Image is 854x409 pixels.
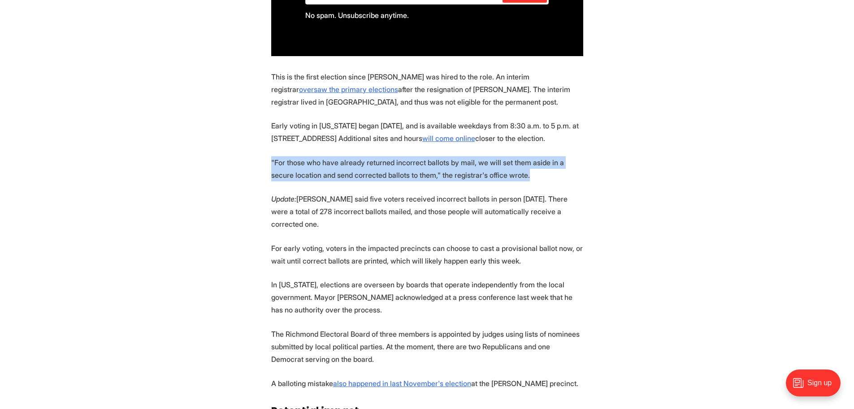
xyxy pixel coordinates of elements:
[305,11,409,20] span: No spam. Unsubscribe anytime.
[299,85,398,94] a: oversaw the primary elections
[271,194,296,203] em: Update:
[271,377,583,390] p: A balloting mistake at the [PERSON_NAME] precinct.
[333,379,471,388] a: also happened in last November's election
[422,134,475,143] a: will come online
[271,242,583,267] p: For early voting, voters in the impacted precincts can choose to cast a provisional ballot now, o...
[271,193,583,230] p: [PERSON_NAME] said five voters received incorrect ballots in person [DATE]. There were a total of...
[271,70,583,108] p: This is the first election since [PERSON_NAME] was hired to the role. An interim registrar after ...
[271,156,583,181] p: "For those who have already returned incorrect ballots by mail, we will set them aside in a secur...
[271,328,583,365] p: The Richmond Electoral Board of three members is appointed by judges using lists of nominees subm...
[271,119,583,145] p: Early voting in [US_STATE] began [DATE], and is available weekdays from 8:30 a.m. to 5 p.m. at [S...
[271,278,583,316] p: In [US_STATE], elections are overseen by boards that operate independently from the local governm...
[778,365,854,409] iframe: portal-trigger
